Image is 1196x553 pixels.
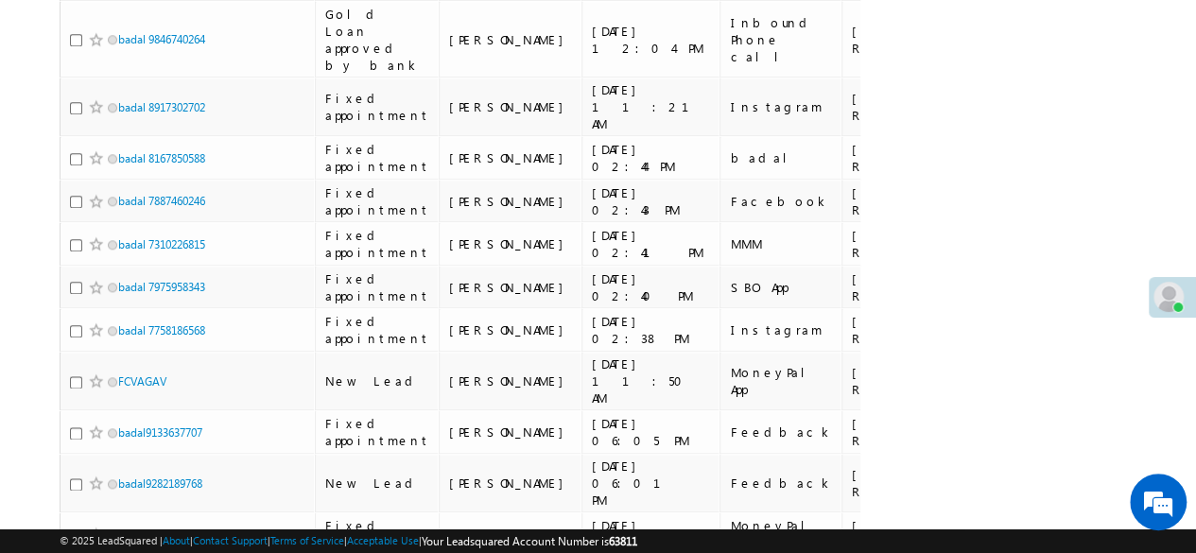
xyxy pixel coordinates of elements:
[449,31,573,48] div: [PERSON_NAME]
[163,534,190,546] a: About
[592,141,712,175] div: [DATE] 02:44 PM
[325,415,430,449] div: Fixed appointment
[325,313,430,347] div: Fixed appointment
[118,476,202,491] a: badal9282189768
[730,98,833,115] div: Instagram
[852,141,975,175] div: [PHONE_NUMBER]
[730,423,833,441] div: Feedback
[730,517,833,551] div: MoneyPal App
[449,372,573,389] div: [PERSON_NAME]
[25,175,345,410] textarea: Type your message and click 'Submit'
[852,23,975,57] div: [PHONE_NUMBER]
[852,466,975,500] div: [PHONE_NUMBER]
[325,372,430,389] div: New Lead
[449,235,573,252] div: [PERSON_NAME]
[118,32,205,46] a: badal 9846740264
[347,534,419,546] a: Acceptable Use
[730,14,833,65] div: Inbound Phone call
[325,517,430,551] div: Fixed appointment
[449,279,573,296] div: [PERSON_NAME]
[730,193,833,210] div: Facebook
[730,235,833,252] div: MMM
[852,227,975,261] div: [PHONE_NUMBER]
[60,532,637,550] span: © 2025 LeadSquared | | | | |
[592,23,712,57] div: [DATE] 12:04 PM
[592,270,712,304] div: [DATE] 02:40 PM
[852,90,975,124] div: [PHONE_NUMBER]
[118,280,205,294] a: badal 7975958343
[852,313,975,347] div: [PHONE_NUMBER]
[118,151,205,165] a: badal 8167850588
[325,6,430,74] div: Gold Loan approved by bank
[422,534,637,548] span: Your Leadsquared Account Number is
[592,227,712,261] div: [DATE] 02:41 PM
[98,99,318,124] div: Leave a message
[118,237,205,251] a: badal 7310226815
[592,184,712,218] div: [DATE] 02:43 PM
[592,458,712,509] div: [DATE] 06:01 PM
[118,194,205,208] a: badal 7887460246
[310,9,355,55] div: Minimize live chat window
[449,321,573,338] div: [PERSON_NAME]
[852,415,975,449] div: [PHONE_NUMBER]
[449,193,573,210] div: [PERSON_NAME]
[852,270,975,304] div: [PHONE_NUMBER]
[193,534,268,546] a: Contact Support
[32,99,79,124] img: d_60004797649_company_0_60004797649
[852,184,975,218] div: [PHONE_NUMBER]
[325,475,430,492] div: New Lead
[609,534,637,548] span: 63811
[449,98,573,115] div: [PERSON_NAME]
[449,149,573,166] div: [PERSON_NAME]
[592,81,712,132] div: [DATE] 11:21 AM
[730,149,833,166] div: badal
[449,526,573,543] div: [PERSON_NAME]
[118,374,166,389] a: FCVAGAV
[325,270,430,304] div: Fixed appointment
[118,100,205,114] a: badal 8917302702
[852,364,975,398] div: [PHONE_NUMBER]
[118,323,205,337] a: badal 7758186568
[325,227,430,261] div: Fixed appointment
[730,364,833,398] div: MoneyPal App
[592,313,712,347] div: [DATE] 02:38 PM
[592,415,712,449] div: [DATE] 06:05 PM
[592,517,712,551] div: [DATE] 03:27 PM
[449,475,573,492] div: [PERSON_NAME]
[277,425,343,451] em: Submit
[325,184,430,218] div: Fixed appointment
[449,423,573,441] div: [PERSON_NAME]
[325,141,430,175] div: Fixed appointment
[325,90,430,124] div: Fixed appointment
[730,321,833,338] div: Instagram
[592,355,712,406] div: [DATE] 11:50 AM
[270,534,344,546] a: Terms of Service
[118,527,182,542] a: BADAL DSFB
[852,517,975,551] div: [PHONE_NUMBER]
[730,475,833,492] div: Feedback
[118,425,202,440] a: badal9133637707
[730,279,833,296] div: SBO App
